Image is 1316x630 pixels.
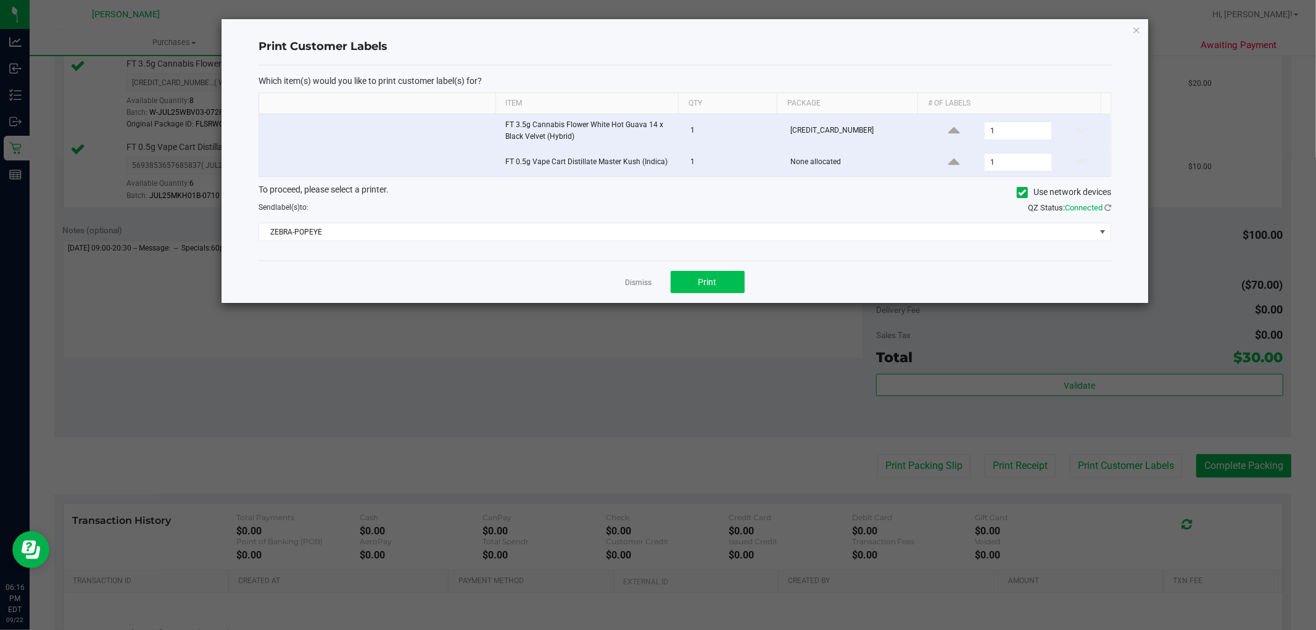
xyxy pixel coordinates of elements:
[1028,203,1111,212] span: QZ Status:
[783,148,925,176] td: None allocated
[275,203,300,212] span: label(s)
[259,203,308,212] span: Send to:
[1065,203,1103,212] span: Connected
[777,93,917,114] th: Package
[259,39,1111,55] h4: Print Customer Labels
[498,148,683,176] td: FT 0.5g Vape Cart Distillate Master Kush (Indica)
[495,93,678,114] th: Item
[683,148,783,176] td: 1
[783,114,925,148] td: [CREDIT_CARD_NUMBER]
[249,183,1120,202] div: To proceed, please select a printer.
[698,277,717,287] span: Print
[259,223,1095,241] span: ZEBRA-POPEYE
[683,114,783,148] td: 1
[498,114,683,148] td: FT 3.5g Cannabis Flower White Hot Guava 14 x Black Velvet (Hybrid)
[1017,186,1111,199] label: Use network devices
[259,75,1111,86] p: Which item(s) would you like to print customer label(s) for?
[671,271,745,293] button: Print
[12,531,49,568] iframe: Resource center
[917,93,1100,114] th: # of labels
[678,93,777,114] th: Qty
[626,278,652,288] a: Dismiss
